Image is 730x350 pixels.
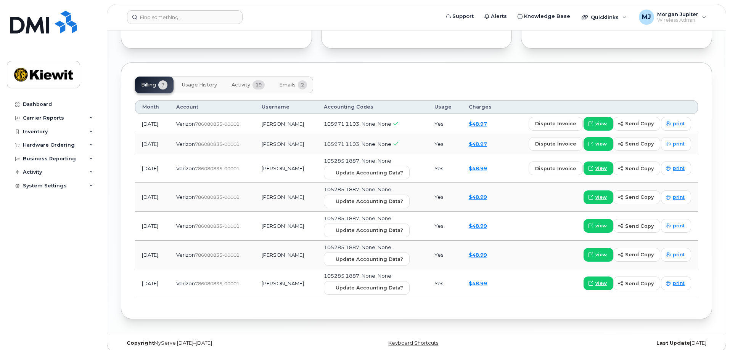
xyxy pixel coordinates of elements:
[336,198,403,205] span: Update Accounting Data?
[324,273,391,279] span: 105285.1887, None, None
[697,317,724,344] iframe: Messenger Launcher
[656,340,690,346] strong: Last Update
[255,212,317,241] td: [PERSON_NAME]
[176,252,195,258] span: Verizon
[479,9,512,24] a: Alerts
[428,114,462,134] td: Yes
[135,100,169,114] th: Month
[127,10,243,24] input: Find something...
[535,140,576,147] span: dispute invoice
[176,141,195,147] span: Verizon
[279,82,296,88] span: Emails
[469,280,487,286] a: $48.99
[524,13,570,20] span: Knowledge Base
[195,141,240,147] span: 786080835-00001
[121,340,318,346] div: MyServe [DATE]–[DATE]
[255,100,317,114] th: Username
[512,9,576,24] a: Knowledge Base
[469,165,487,171] a: $48.99
[529,117,583,131] button: dispute invoice
[135,269,169,298] td: [DATE]
[255,241,317,270] td: [PERSON_NAME]
[336,169,403,176] span: Update Accounting Data?
[127,340,154,346] strong: Copyright
[469,194,487,200] a: $48.99
[176,121,195,127] span: Verizon
[169,100,255,114] th: Account
[176,223,195,229] span: Verizon
[428,134,462,154] td: Yes
[324,166,410,179] button: Update Accounting Data?
[252,80,265,89] span: 19
[195,166,240,171] span: 786080835-00001
[336,284,403,291] span: Update Accounting Data?
[324,195,410,208] button: Update Accounting Data?
[657,11,698,17] span: Morgan Jupiter
[298,80,307,89] span: 2
[135,134,169,154] td: [DATE]
[324,215,391,221] span: 105285.1887, None, None
[195,194,240,200] span: 786080835-00001
[562,68,724,313] iframe: Messenger
[576,10,632,25] div: Quicklinks
[255,114,317,134] td: [PERSON_NAME]
[324,281,410,295] button: Update Accounting Data?
[324,141,391,147] span: 105971.1103, None, None
[428,212,462,241] td: Yes
[317,100,428,114] th: Accounting Codes
[529,161,583,175] button: dispute invoice
[657,17,698,23] span: Wireless Admin
[634,10,712,25] div: Morgan Jupiter
[428,269,462,298] td: Yes
[491,13,507,20] span: Alerts
[529,137,583,151] button: dispute invoice
[642,13,651,22] span: MJ
[324,244,391,250] span: 105285.1887, None, None
[176,165,195,171] span: Verizon
[135,183,169,212] td: [DATE]
[135,154,169,183] td: [DATE]
[515,340,712,346] div: [DATE]
[255,154,317,183] td: [PERSON_NAME]
[195,121,240,127] span: 786080835-00001
[462,100,503,114] th: Charges
[324,186,391,192] span: 105285.1887, None, None
[195,223,240,229] span: 786080835-00001
[255,183,317,212] td: [PERSON_NAME]
[135,114,169,134] td: [DATE]
[336,227,403,234] span: Update Accounting Data?
[195,252,240,258] span: 786080835-00001
[591,14,619,20] span: Quicklinks
[535,165,576,172] span: dispute invoice
[469,223,487,229] a: $48.99
[135,241,169,270] td: [DATE]
[428,100,462,114] th: Usage
[135,212,169,241] td: [DATE]
[255,134,317,154] td: [PERSON_NAME]
[469,252,487,258] a: $48.99
[441,9,479,24] a: Support
[428,183,462,212] td: Yes
[469,141,487,147] a: $48.97
[232,82,250,88] span: Activity
[428,154,462,183] td: Yes
[324,252,410,266] button: Update Accounting Data?
[388,340,438,346] a: Keyboard Shortcuts
[176,194,195,200] span: Verizon
[452,13,474,20] span: Support
[469,121,487,127] a: $48.97
[182,82,217,88] span: Usage History
[176,280,195,286] span: Verizon
[255,269,317,298] td: [PERSON_NAME]
[195,281,240,286] span: 786080835-00001
[324,158,391,164] span: 105285.1887, None, None
[535,120,576,127] span: dispute invoice
[324,224,410,237] button: Update Accounting Data?
[428,241,462,270] td: Yes
[324,121,391,127] span: 105971.1103, None, None
[336,256,403,263] span: Update Accounting Data?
